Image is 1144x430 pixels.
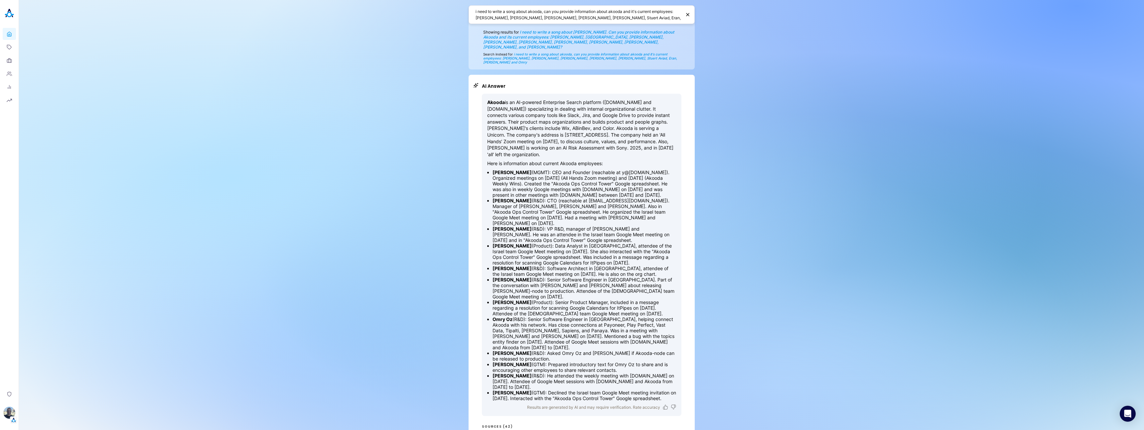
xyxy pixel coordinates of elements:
[483,52,680,64] span: Search instead for
[483,52,677,64] span: i need to write a song about akooda, can you provide information about akooda and it's current em...
[487,99,676,158] p: is an AI-powered Enterprise Search platform ([DOMAIN_NAME] and [DOMAIN_NAME]) specializing in dea...
[493,226,532,232] strong: [PERSON_NAME]
[493,390,676,401] li: (GTM): Declined the Israel team Google Meet meeting invitation on [DATE]. Interacted with the "Ak...
[493,350,532,356] strong: [PERSON_NAME]
[1120,406,1136,422] div: Open Intercom Messenger
[483,30,674,50] span: I need to write a song about [PERSON_NAME]. Can you provide information about Akooda and its curr...
[663,404,668,410] button: Like
[483,30,680,50] span: Showing results for
[493,277,676,299] li: (R&D): Senior Software Engineer in [GEOGRAPHIC_DATA]. Part of the conversation with [PERSON_NAME]...
[493,243,676,266] li: (Product): Data Analyst in [GEOGRAPHIC_DATA], attendee of the Israel team Google Meet meeting on ...
[493,350,676,362] li: (R&D): Asked Omry Oz and [PERSON_NAME] if Akooda-node can be released to production.
[10,417,17,423] img: Tenant Logo
[493,277,532,282] strong: [PERSON_NAME]
[493,373,532,378] strong: [PERSON_NAME]
[493,266,532,271] strong: [PERSON_NAME]
[493,390,532,395] strong: [PERSON_NAME]
[493,373,676,390] li: (R&D): He attended the weekly meeting with [DOMAIN_NAME] on [DATE]. Attendee of Google Meet sessi...
[493,243,532,249] strong: [PERSON_NAME]
[493,198,676,226] li: (R&D): CTO (reachable at [EMAIL_ADDRESS][DOMAIN_NAME]). Manager of [PERSON_NAME], [PERSON_NAME] a...
[3,404,16,423] button: Omry OzTenant Logo
[493,226,676,243] li: (R&D): VP R&D, manager of [PERSON_NAME] and [PERSON_NAME]. He was an attendee in the Israel team ...
[493,316,512,322] strong: Omry Oz
[3,407,15,419] img: Omry Oz
[671,404,676,410] button: Dislike
[493,169,676,198] li: (MGMT): CEO and Founder (reachable at y@[DOMAIN_NAME]). Organized meetings on [DATE] (All Hands Z...
[493,362,676,373] li: (GTM): Prepared introductory text for Omry Oz to share and is encouraging other employees to shar...
[476,8,681,21] textarea: i need to write a song about akooda, can you provide information about akooda and it's current em...
[493,299,532,305] strong: [PERSON_NAME]
[493,198,532,203] strong: [PERSON_NAME]
[482,83,681,90] h2: AI Answer
[487,99,505,105] strong: Akooda
[482,424,681,429] h3: Sources (42)
[493,169,532,175] strong: [PERSON_NAME]
[527,404,660,411] p: Results are generated by AI and may require verification. Rate accuracy
[3,7,16,20] img: Akooda Logo
[493,299,676,316] li: (Product): Senior Product Manager, included in a message regarding a resolution for scanning Goog...
[487,160,676,167] p: Here is information about current Akooda employees:
[493,266,676,277] li: (R&D): Software Architect in [GEOGRAPHIC_DATA], attendee of the Israel team Google Meet meeting o...
[493,316,676,350] li: (R&D): Senior Software Engineer in [GEOGRAPHIC_DATA], helping connect Akooda with his network. Ha...
[493,362,532,367] strong: [PERSON_NAME]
